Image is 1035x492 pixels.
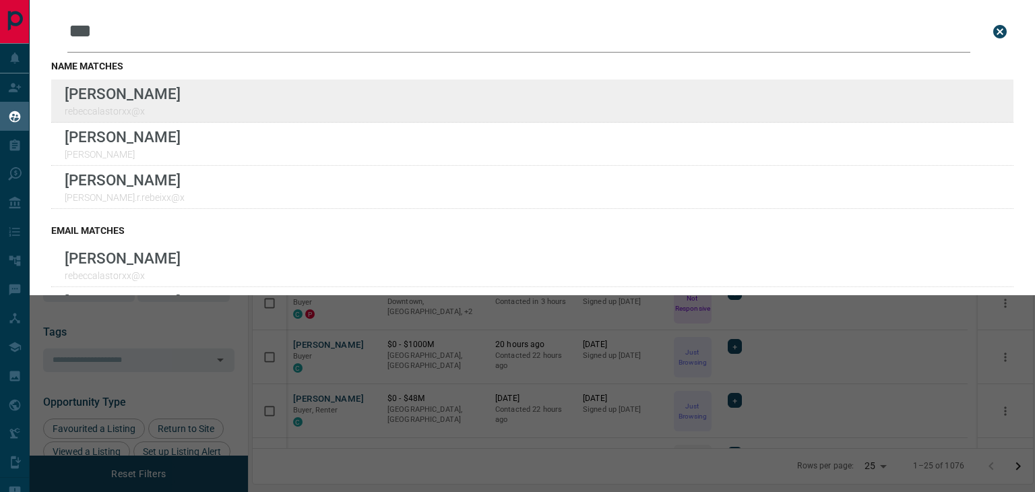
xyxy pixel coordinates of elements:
[65,149,181,160] p: [PERSON_NAME]
[65,270,181,281] p: rebeccalastorxx@x
[65,192,185,203] p: [PERSON_NAME].r.rebeixx@x
[65,128,181,146] p: [PERSON_NAME]
[65,85,181,102] p: [PERSON_NAME]
[51,61,1013,71] h3: name matches
[51,225,1013,236] h3: email matches
[65,293,181,310] p: [PERSON_NAME]
[65,249,181,267] p: [PERSON_NAME]
[65,106,181,117] p: rebeccalastorxx@x
[65,171,185,189] p: [PERSON_NAME]
[986,18,1013,45] button: close search bar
